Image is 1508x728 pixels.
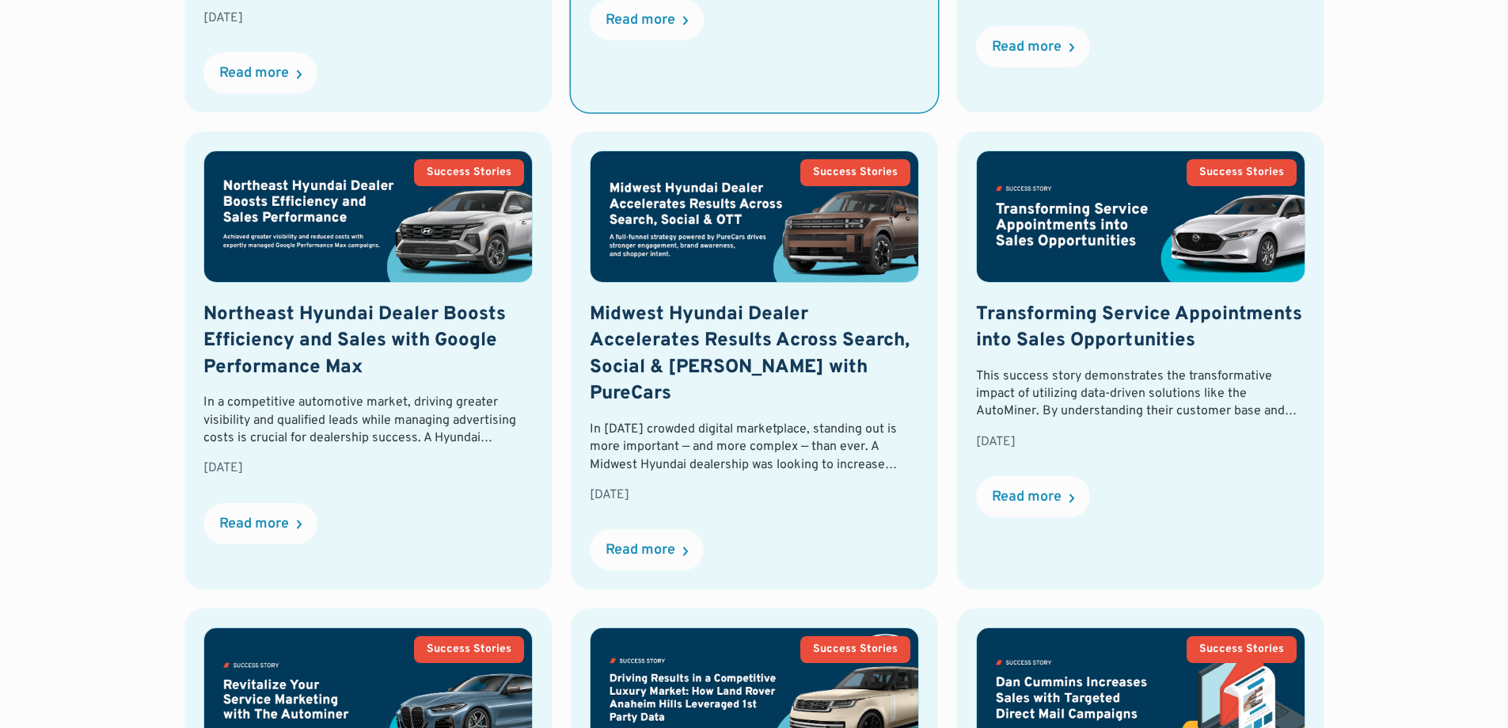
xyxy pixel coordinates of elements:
[606,13,675,28] div: Read more
[1199,167,1284,178] div: Success Stories
[590,302,919,408] h2: Midwest Hyundai Dealer Accelerates Results Across Search, Social & [PERSON_NAME] with PureCars
[992,40,1062,55] div: Read more
[813,644,898,655] div: Success Stories
[1199,644,1284,655] div: Success Stories
[590,421,919,474] div: In [DATE] crowded digital marketplace, standing out is more important — and more complex — than e...
[203,10,533,27] div: [DATE]
[219,67,289,81] div: Read more
[976,368,1305,421] div: This success story demonstrates the transformative impact of utilizing data-driven solutions like...
[590,486,919,504] div: [DATE]
[992,490,1062,505] div: Read more
[606,543,675,558] div: Read more
[976,302,1305,355] h2: Transforming Service Appointments into Sales Opportunities
[219,517,289,532] div: Read more
[203,394,533,447] div: In a competitive automotive market, driving greater visibility and qualified leads while managing...
[571,131,938,589] a: Success StoriesMidwest Hyundai Dealer Accelerates Results Across Search, Social & [PERSON_NAME] w...
[203,459,533,477] div: [DATE]
[184,131,552,589] a: Success StoriesNortheast Hyundai Dealer Boosts Efficiency and Sales with Google Performance MaxIn...
[427,167,511,178] div: Success Stories
[813,167,898,178] div: Success Stories
[976,433,1305,451] div: [DATE]
[427,644,511,655] div: Success Stories
[957,131,1324,589] a: Success StoriesTransforming Service Appointments into Sales OpportunitiesThis success story demon...
[203,302,533,382] h2: Northeast Hyundai Dealer Boosts Efficiency and Sales with Google Performance Max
